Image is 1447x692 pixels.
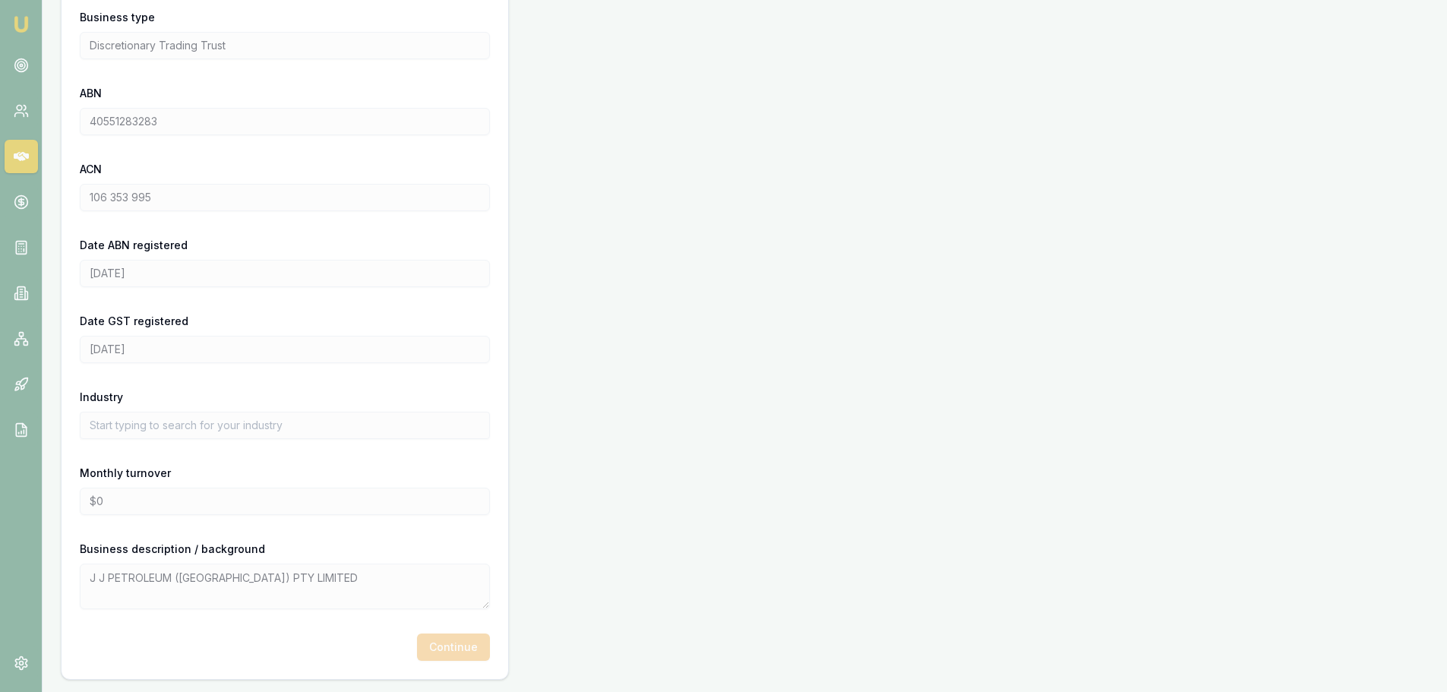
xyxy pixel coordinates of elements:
[80,488,490,515] input: $
[80,260,490,287] input: YYYY-MM-DD
[80,564,490,609] textarea: J J PETROLEUM ([GEOGRAPHIC_DATA]) PTY LIMITED
[80,87,102,100] label: ABN
[80,542,265,555] label: Business description / background
[12,15,30,33] img: emu-icon-u.png
[80,466,171,479] label: Monthly turnover
[80,412,490,439] input: Start typing to search for your industry
[80,163,102,175] label: ACN
[80,239,188,251] label: Date ABN registered
[80,314,188,327] label: Date GST registered
[80,336,490,363] input: YYYY-MM-DD
[80,11,155,24] label: Business type
[80,390,123,403] label: Industry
